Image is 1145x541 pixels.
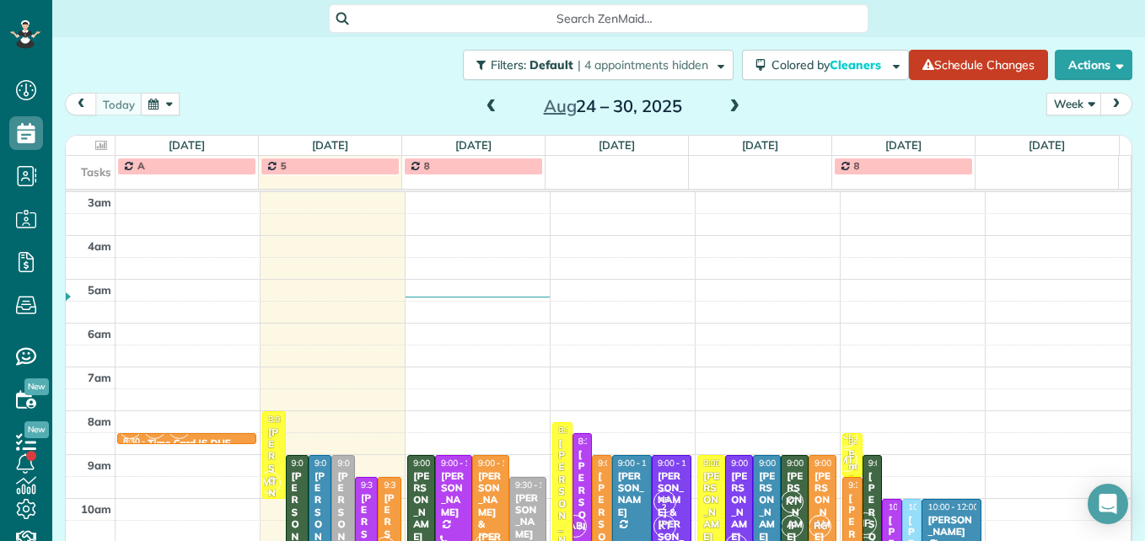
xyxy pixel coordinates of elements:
[424,159,430,172] span: 8
[24,378,49,395] span: New
[885,138,922,152] a: [DATE]
[578,57,708,72] span: | 4 appointments hidden
[659,495,669,504] span: AB
[1088,484,1128,524] div: Open Intercom Messenger
[24,421,49,438] span: New
[927,501,978,512] span: 10:00 - 12:00
[413,458,454,469] span: 9:00 - 3:30
[361,479,406,490] span: 9:30 - 12:30
[88,327,111,340] span: 6am
[781,515,804,538] span: IF
[814,458,860,469] span: 9:00 - 11:00
[787,458,832,469] span: 9:00 - 11:00
[835,425,857,447] span: KT
[312,138,348,152] a: [DATE]
[169,138,205,152] a: [DATE]
[88,458,111,472] span: 9am
[599,138,635,152] a: [DATE]
[618,458,664,469] span: 9:00 - 12:00
[854,512,877,535] span: IF
[95,93,142,115] button: today
[478,458,524,469] span: 9:00 - 12:00
[1100,93,1132,115] button: next
[742,138,778,152] a: [DATE]
[848,479,889,490] span: 9:30 - 1:00
[454,50,734,80] a: Filters: Default | 4 appointments hidden
[558,425,599,436] span: 8:15 - 5:00
[314,458,360,469] span: 9:00 - 12:00
[455,138,492,152] a: [DATE]
[731,458,777,469] span: 9:00 - 12:00
[742,50,909,80] button: Colored byCleaners
[337,458,383,469] span: 9:00 - 12:00
[564,515,587,538] span: AB
[384,479,429,490] span: 9:30 - 11:30
[88,415,111,428] span: 8am
[868,458,914,469] span: 9:00 - 11:30
[654,500,675,516] small: 2
[830,57,884,72] span: Cleaners
[268,414,314,425] span: 8:00 - 10:00
[515,479,561,490] span: 9:30 - 11:45
[1029,138,1065,152] a: [DATE]
[281,159,287,172] span: 5
[781,490,804,513] span: KT
[854,159,860,172] span: 8
[759,458,804,469] span: 9:00 - 12:00
[514,492,541,541] div: [PERSON_NAME]
[598,458,638,469] span: 9:00 - 1:45
[653,515,676,538] span: KT
[1046,93,1102,115] button: Week
[65,93,97,115] button: prev
[88,283,111,297] span: 5am
[617,470,647,519] div: [PERSON_NAME]
[771,57,887,72] span: Colored by
[258,471,281,494] span: MT
[440,470,467,519] div: [PERSON_NAME]
[578,436,624,447] span: 8:30 - 11:00
[835,449,857,472] span: MT
[81,502,111,516] span: 10am
[292,458,332,469] span: 9:00 - 4:00
[529,57,574,72] span: Default
[88,239,111,253] span: 4am
[809,515,831,538] span: RC
[1055,50,1132,80] button: Actions
[927,514,976,538] div: [PERSON_NAME]
[544,95,577,116] span: Aug
[908,501,959,512] span: 10:00 - 12:30
[658,458,703,469] span: 9:00 - 11:00
[703,458,744,469] span: 9:00 - 2:30
[88,371,111,384] span: 7am
[888,501,938,512] span: 10:00 - 12:30
[491,57,526,72] span: Filters:
[137,159,145,172] span: A
[508,97,718,115] h2: 24 – 30, 2025
[441,458,486,469] span: 9:00 - 12:00
[909,50,1048,80] a: Schedule Changes
[463,50,734,80] button: Filters: Default | 4 appointments hidden
[88,196,111,209] span: 3am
